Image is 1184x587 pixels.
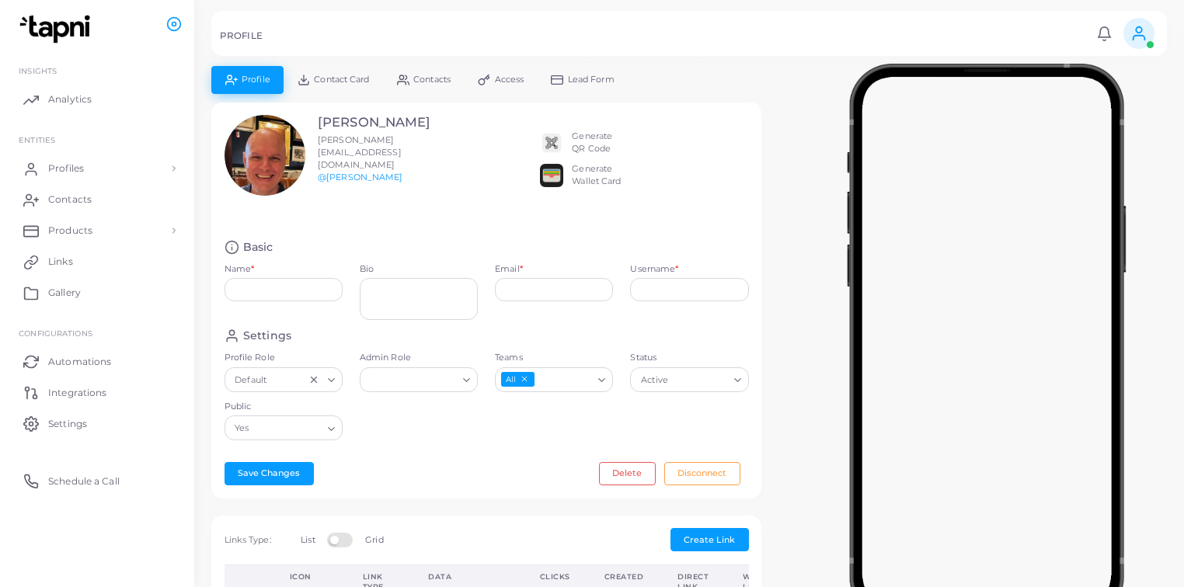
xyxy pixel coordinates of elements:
span: Links [48,255,73,269]
span: Access [495,75,524,84]
input: Search for option [252,420,321,437]
label: Profile Role [225,352,343,364]
div: Created [604,571,644,582]
span: Integrations [48,386,106,400]
span: All [501,372,535,387]
input: Search for option [536,371,592,388]
span: Profiles [48,162,84,175]
div: Icon [290,571,329,582]
input: Search for option [672,371,728,388]
span: Settings [48,417,87,431]
input: Search for option [270,371,305,388]
span: Create Link [684,534,735,545]
label: Public [225,401,343,413]
a: Products [12,215,183,246]
h3: [PERSON_NAME] [318,115,433,130]
span: Products [48,224,92,238]
img: qr2.png [540,131,563,155]
button: Disconnect [664,462,740,485]
button: Deselect All [519,373,530,384]
div: Search for option [225,367,343,392]
div: Search for option [495,367,613,392]
h4: Settings [243,328,291,343]
span: Contact Card [314,75,369,84]
span: Gallery [48,286,81,300]
div: Generate QR Code [572,130,612,155]
a: Contacts [12,184,183,215]
img: apple-wallet.png [540,164,563,187]
h5: PROFILE [220,30,263,41]
div: Search for option [225,415,343,440]
span: [PERSON_NAME][EMAIL_ADDRESS][DOMAIN_NAME] [318,134,402,170]
a: Gallery [12,277,183,308]
span: Yes [233,421,252,437]
button: Create Link [670,528,749,551]
label: List [301,534,315,547]
a: Automations [12,346,183,377]
span: Analytics [48,92,92,106]
span: Lead Form [568,75,615,84]
a: Profiles [12,153,183,184]
a: Settings [12,408,183,439]
span: Links Type: [225,534,271,545]
span: Configurations [19,328,92,338]
span: Contacts [48,193,92,207]
a: @[PERSON_NAME] [318,172,403,182]
a: Schedule a Call [12,465,183,496]
label: Bio [360,263,478,276]
label: Teams [495,352,613,364]
div: Search for option [360,367,478,392]
span: Contacts [413,75,451,84]
button: Clear Selected [308,373,319,386]
label: Name [225,263,255,276]
input: Search for option [367,371,457,388]
div: Search for option [630,367,748,392]
label: Grid [365,534,383,547]
a: Integrations [12,377,183,408]
label: Status [630,352,748,364]
button: Delete [599,462,656,485]
img: logo [14,15,100,43]
label: Admin Role [360,352,478,364]
span: Profile [242,75,270,84]
div: Clicks [540,571,570,582]
span: Schedule a Call [48,474,120,488]
span: Automations [48,355,111,369]
h4: Basic [243,240,273,255]
span: Active [639,372,670,388]
div: Generate Wallet Card [572,163,621,188]
a: Links [12,246,183,277]
button: Save Changes [225,462,314,485]
span: ENTITIES [19,135,55,144]
label: Email [495,263,523,276]
span: Default [233,372,269,388]
span: INSIGHTS [19,66,57,75]
a: Analytics [12,84,183,115]
label: Username [630,263,678,276]
div: Data [428,571,505,582]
